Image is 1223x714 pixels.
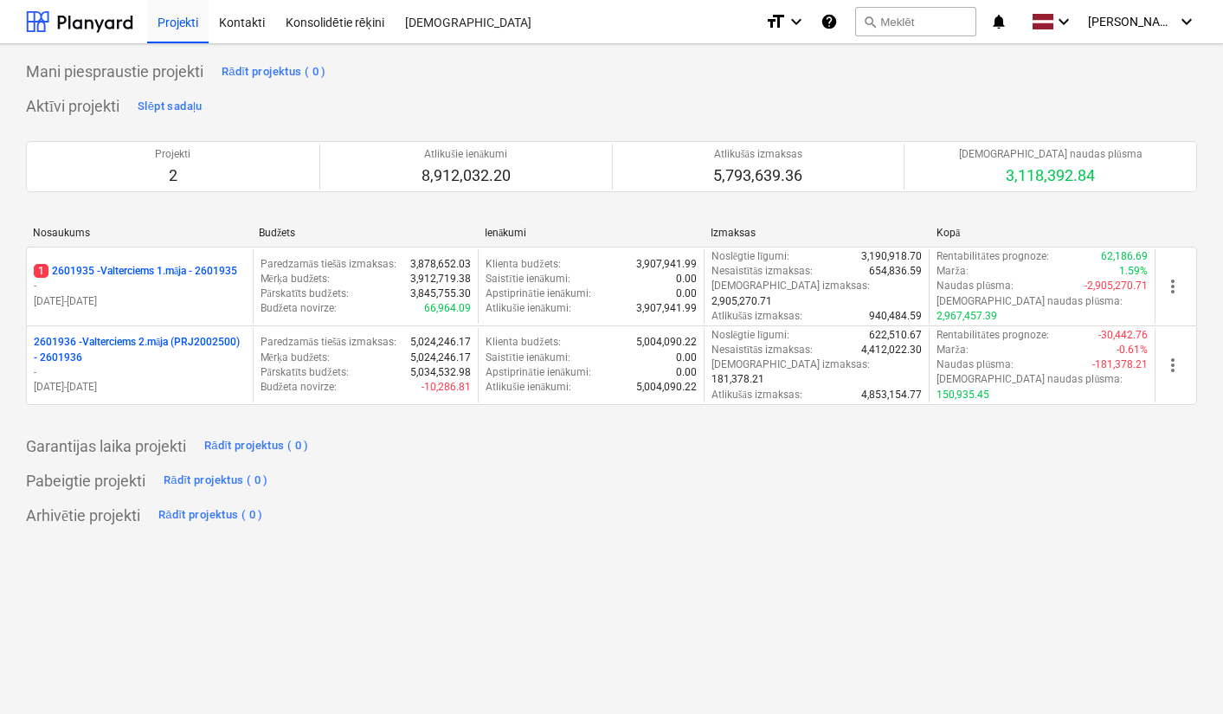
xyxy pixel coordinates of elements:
p: 1.59% [1119,264,1148,279]
p: [DEMOGRAPHIC_DATA] izmaksas : [711,279,870,293]
p: Naudas plūsma : [937,357,1014,372]
div: Rādīt projektus ( 0 ) [164,471,268,491]
p: - [34,279,246,293]
button: Meklēt [855,7,976,36]
p: Garantijas laika projekti [26,436,186,457]
p: 62,186.69 [1101,249,1148,264]
p: Budžeta novirze : [261,380,337,395]
span: [PERSON_NAME] [1088,15,1175,29]
p: -0.61% [1117,343,1148,357]
i: keyboard_arrow_down [1176,11,1197,32]
p: Mērķa budžets : [261,351,331,365]
p: Apstiprinātie ienākumi : [486,286,591,301]
span: search [863,15,877,29]
p: Klienta budžets : [486,257,560,272]
p: Budžeta novirze : [261,301,337,316]
p: 3,878,652.03 [410,257,471,272]
p: Atlikušās izmaksas : [711,388,802,402]
p: Atlikušie ienākumi [422,147,511,162]
p: Pārskatīts budžets : [261,286,349,301]
p: [DEMOGRAPHIC_DATA] naudas plūsma : [937,294,1123,309]
p: Projekti [155,147,190,162]
p: Atlikušie ienākumi : [486,301,571,316]
div: Rādīt projektus ( 0 ) [222,62,326,82]
div: Nosaukums [33,227,245,239]
p: 5,004,090.22 [636,380,697,395]
p: 2 [155,165,190,186]
p: Rentabilitātes prognoze : [937,328,1048,343]
p: 3,845,755.30 [410,286,471,301]
span: 1 [34,264,48,278]
div: Rādīt projektus ( 0 ) [204,436,309,456]
p: 5,024,246.17 [410,351,471,365]
p: 0.00 [676,272,697,286]
span: more_vert [1162,355,1183,376]
p: 940,484.59 [869,309,922,324]
p: 654,836.59 [869,264,922,279]
p: 2,905,270.71 [711,294,772,309]
p: Paredzamās tiešās izmaksas : [261,335,396,350]
div: 2601936 -Valterciems 2.māja (PRJ2002500) - 2601936-[DATE]-[DATE] [34,335,246,395]
p: [DEMOGRAPHIC_DATA] naudas plūsma : [937,372,1123,387]
p: 4,412,022.30 [861,343,922,357]
p: Naudas plūsma : [937,279,1014,293]
p: [DEMOGRAPHIC_DATA] naudas plūsma [959,147,1143,162]
p: 5,793,639.36 [713,165,802,186]
i: notifications [990,11,1007,32]
p: 2601936 - Valterciems 2.māja (PRJ2002500) - 2601936 [34,335,246,364]
p: 4,853,154.77 [861,388,922,402]
p: 0.00 [676,286,697,301]
p: 181,378.21 [711,372,764,387]
p: -181,378.21 [1092,357,1148,372]
p: [DATE] - [DATE] [34,380,246,395]
p: Rentabilitātes prognoze : [937,249,1048,264]
i: keyboard_arrow_down [1053,11,1074,32]
p: Atlikušās izmaksas [713,147,802,162]
p: Nesaistītās izmaksas : [711,343,814,357]
p: Saistītie ienākumi : [486,272,570,286]
p: 8,912,032.20 [422,165,511,186]
p: Arhivētie projekti [26,505,140,526]
div: Rādīt projektus ( 0 ) [158,505,263,525]
p: 3,912,719.38 [410,272,471,286]
p: [DATE] - [DATE] [34,294,246,309]
p: Mērķa budžets : [261,272,331,286]
p: Pabeigtie projekti [26,471,145,492]
p: -2,905,270.71 [1085,279,1148,293]
p: Nesaistītās izmaksas : [711,264,814,279]
p: 66,964.09 [424,301,471,316]
p: 3,907,941.99 [636,301,697,316]
p: Apstiprinātie ienākumi : [486,365,591,380]
p: -30,442.76 [1098,328,1148,343]
p: Atlikušās izmaksas : [711,309,802,324]
span: more_vert [1162,276,1183,297]
p: 3,118,392.84 [959,165,1143,186]
i: keyboard_arrow_down [786,11,807,32]
p: 5,004,090.22 [636,335,697,350]
button: Rādīt projektus ( 0 ) [200,433,313,460]
button: Slēpt sadaļu [133,93,207,120]
p: 3,190,918.70 [861,249,922,264]
p: Mani piespraustie projekti [26,61,203,82]
p: -10,286.81 [422,380,471,395]
p: Paredzamās tiešās izmaksas : [261,257,396,272]
p: 2601935 - Valterciems 1.māja - 2601935 [34,264,237,279]
div: Ienākumi [485,227,697,240]
p: Marža : [937,264,968,279]
p: Noslēgtie līgumi : [711,328,790,343]
p: 150,935.45 [937,388,989,402]
button: Rādīt projektus ( 0 ) [159,467,273,495]
p: 2,967,457.39 [937,309,997,324]
p: Noslēgtie līgumi : [711,249,790,264]
p: Atlikušie ienākumi : [486,380,571,395]
p: Pārskatīts budžets : [261,365,349,380]
div: 12601935 -Valterciems 1.māja - 2601935-[DATE]-[DATE] [34,264,246,308]
p: [DEMOGRAPHIC_DATA] izmaksas : [711,357,870,372]
button: Rādīt projektus ( 0 ) [154,502,267,530]
div: Kopā [937,227,1149,240]
div: Izmaksas [711,227,923,239]
p: 0.00 [676,365,697,380]
p: 0.00 [676,351,697,365]
i: Zināšanu pamats [821,11,838,32]
p: Saistītie ienākumi : [486,351,570,365]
